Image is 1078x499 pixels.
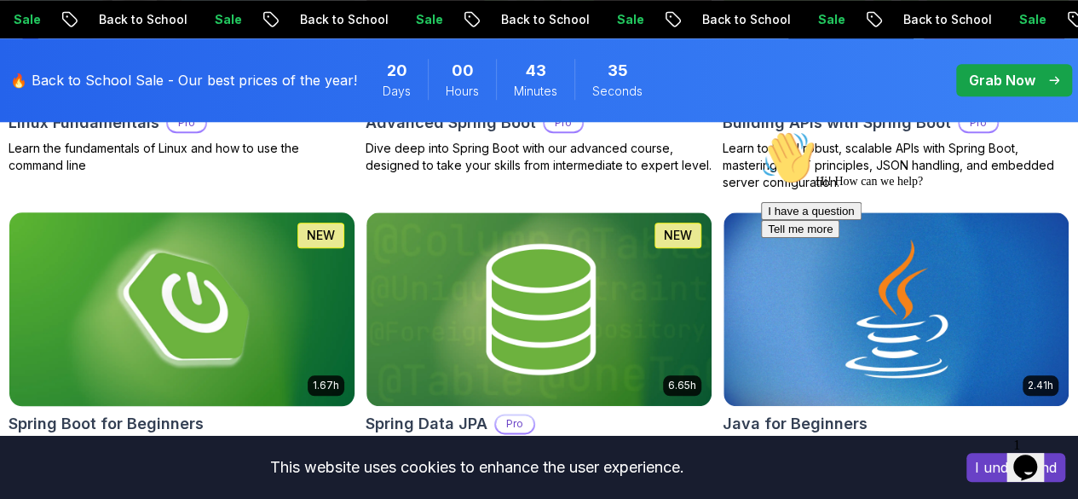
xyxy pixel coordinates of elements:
[723,412,868,436] h2: Java for Beginners
[9,412,204,436] h2: Spring Boot for Beginners
[446,83,479,100] span: Hours
[401,11,456,28] p: Sale
[969,70,1035,90] p: Grab Now
[313,379,339,392] p: 1.67h
[9,212,355,475] a: Spring Boot for Beginners card1.67hNEWSpring Boot for BeginnersBuild a CRUD API with Spring Boot ...
[452,59,474,83] span: 0 Hours
[1,207,363,410] img: Spring Boot for Beginners card
[608,59,628,83] span: 35 Seconds
[285,11,401,28] p: Back to School
[545,114,582,131] p: Pro
[723,212,1069,475] a: Java for Beginners card2.41hJava for BeginnersBeginner-friendly Java course for essential program...
[9,111,159,135] h2: Linux Fundamentals
[7,96,85,114] button: Tell me more
[889,11,1005,28] p: Back to School
[10,70,357,90] p: 🔥 Back to School Sale - Our best prices of the year!
[7,51,169,64] span: Hi! How can we help?
[366,412,487,436] h2: Spring Data JPA
[7,78,107,96] button: I have a question
[13,449,941,486] div: This website uses cookies to enhance the user experience.
[668,379,696,392] p: 6.65h
[664,227,692,244] p: NEW
[7,7,61,61] img: :wave:
[723,111,951,135] h2: Building APIs with Spring Boot
[168,114,205,131] p: Pro
[754,124,1061,422] iframe: chat widget
[496,415,533,432] p: Pro
[723,212,1069,406] img: Java for Beginners card
[966,453,1065,482] button: Accept cookies
[366,140,712,174] p: Dive deep into Spring Boot with our advanced course, designed to take your skills from intermedia...
[960,114,997,131] p: Pro
[7,7,314,114] div: 👋Hi! How can we help?I have a questionTell me more
[804,11,858,28] p: Sale
[383,83,411,100] span: Days
[723,140,1069,191] p: Learn to build robust, scalable APIs with Spring Boot, mastering REST principles, JSON handling, ...
[526,59,546,83] span: 43 Minutes
[487,11,602,28] p: Back to School
[84,11,200,28] p: Back to School
[688,11,804,28] p: Back to School
[366,212,712,475] a: Spring Data JPA card6.65hNEWSpring Data JPAProMaster database management, advanced querying, and ...
[514,83,557,100] span: Minutes
[1005,11,1059,28] p: Sale
[592,83,643,100] span: Seconds
[307,227,335,244] p: NEW
[9,140,355,174] p: Learn the fundamentals of Linux and how to use the command line
[387,59,407,83] span: 20 Days
[200,11,255,28] p: Sale
[1006,431,1061,482] iframe: chat widget
[366,111,536,135] h2: Advanced Spring Boot
[602,11,657,28] p: Sale
[366,212,712,406] img: Spring Data JPA card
